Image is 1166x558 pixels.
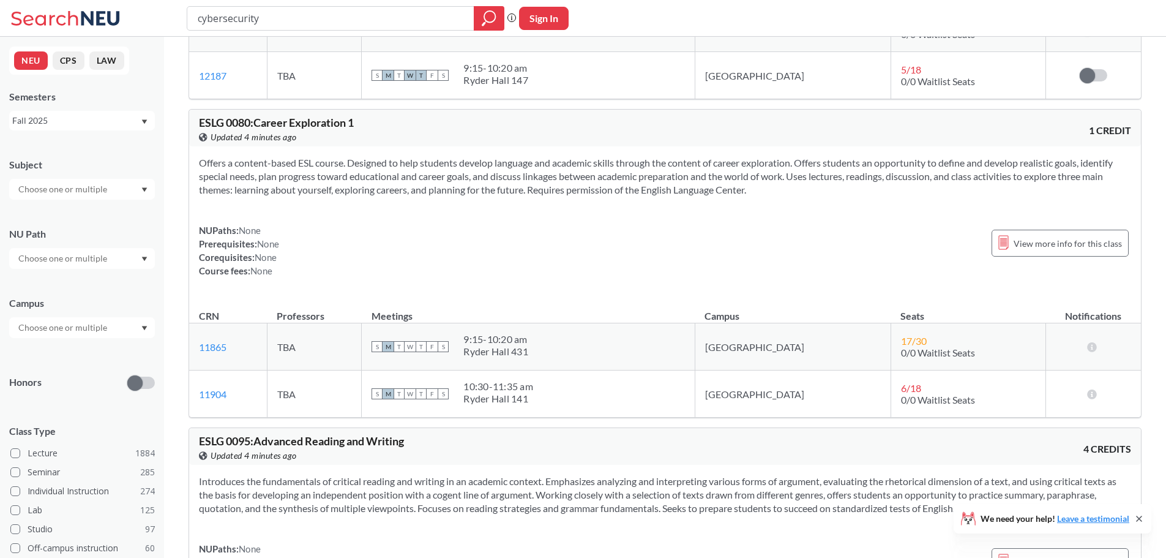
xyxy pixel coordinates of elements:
span: 0/0 Waitlist Seats [901,75,975,87]
div: 9:15 - 10:20 am [463,62,528,74]
span: W [405,70,416,81]
label: Off-campus instruction [10,540,155,556]
span: M [383,341,394,352]
span: F [427,341,438,352]
span: View more info for this class [1014,236,1122,251]
div: Ryder Hall 141 [463,393,533,405]
div: Dropdown arrow [9,179,155,200]
a: 11865 [199,341,226,353]
div: Ryder Hall 147 [463,74,528,86]
span: W [405,388,416,399]
span: S [372,341,383,352]
p: Honors [9,375,42,390]
span: 0/0 Waitlist Seats [901,347,975,358]
span: 1 CREDIT [1089,124,1131,137]
svg: Dropdown arrow [141,257,148,262]
div: Subject [9,158,155,172]
label: Studio [10,521,155,537]
span: None [239,225,261,236]
span: ESLG 0080 : Career Exploration 1 [199,116,354,129]
span: 17 / 30 [901,335,927,347]
span: S [372,388,383,399]
span: T [416,70,427,81]
a: Leave a testimonial [1057,513,1129,524]
div: Fall 2025 [12,114,140,127]
div: Campus [9,296,155,310]
label: Lab [10,502,155,518]
th: Seats [891,297,1045,323]
span: Updated 4 minutes ago [211,130,297,144]
label: Individual Instruction [10,483,155,499]
button: LAW [89,51,124,70]
span: T [394,341,405,352]
button: NEU [14,51,48,70]
span: 60 [145,541,155,555]
span: F [427,70,438,81]
div: Dropdown arrow [9,317,155,338]
button: Sign In [519,7,569,30]
span: S [438,341,449,352]
span: 6 / 18 [901,382,921,394]
span: T [416,341,427,352]
span: 125 [140,503,155,517]
a: 11904 [199,388,226,400]
div: CRN [199,309,219,323]
th: Notifications [1046,297,1142,323]
span: ESLG 0095 : Advanced Reading and Writing [199,434,404,448]
input: Choose one or multiple [12,182,115,197]
td: [GEOGRAPHIC_DATA] [695,371,891,418]
span: None [257,238,279,249]
div: Fall 2025Dropdown arrow [9,111,155,130]
th: Campus [695,297,891,323]
div: 10:30 - 11:35 am [463,380,533,393]
span: M [383,388,394,399]
span: T [416,388,427,399]
div: NU Path [9,227,155,241]
input: Choose one or multiple [12,251,115,266]
span: Class Type [9,424,155,438]
svg: magnifying glass [482,10,496,27]
svg: Dropdown arrow [141,119,148,124]
span: 274 [140,484,155,498]
td: [GEOGRAPHIC_DATA] [695,323,891,371]
label: Lecture [10,445,155,461]
td: TBA [267,323,361,371]
span: None [250,265,272,276]
span: S [438,70,449,81]
th: Professors [267,297,361,323]
button: CPS [53,51,84,70]
span: W [405,341,416,352]
div: magnifying glass [474,6,504,31]
span: 97 [145,522,155,536]
svg: Dropdown arrow [141,326,148,331]
span: F [427,388,438,399]
span: 4 CREDITS [1083,442,1131,456]
td: TBA [267,52,361,99]
span: S [372,70,383,81]
label: Seminar [10,464,155,480]
input: Class, professor, course number, "phrase" [196,8,465,29]
td: TBA [267,371,361,418]
th: Meetings [362,297,695,323]
span: Updated 4 minutes ago [211,449,297,462]
svg: Dropdown arrow [141,187,148,192]
td: [GEOGRAPHIC_DATA] [695,52,891,99]
div: Dropdown arrow [9,248,155,269]
span: 5 / 18 [901,64,921,75]
span: S [438,388,449,399]
span: T [394,70,405,81]
span: 1884 [135,447,155,460]
span: We need your help! [981,515,1129,523]
section: Introduces the fundamentals of critical reading and writing in an academic context. Emphasizes an... [199,475,1131,515]
input: Choose one or multiple [12,320,115,335]
span: M [383,70,394,81]
div: 9:15 - 10:20 am [463,333,528,345]
span: 285 [140,466,155,479]
a: 12187 [199,70,226,81]
span: None [255,252,277,263]
span: None [239,543,261,554]
div: Semesters [9,90,155,104]
span: T [394,388,405,399]
div: NUPaths: Prerequisites: Corequisites: Course fees: [199,224,279,277]
div: Ryder Hall 431 [463,345,528,358]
